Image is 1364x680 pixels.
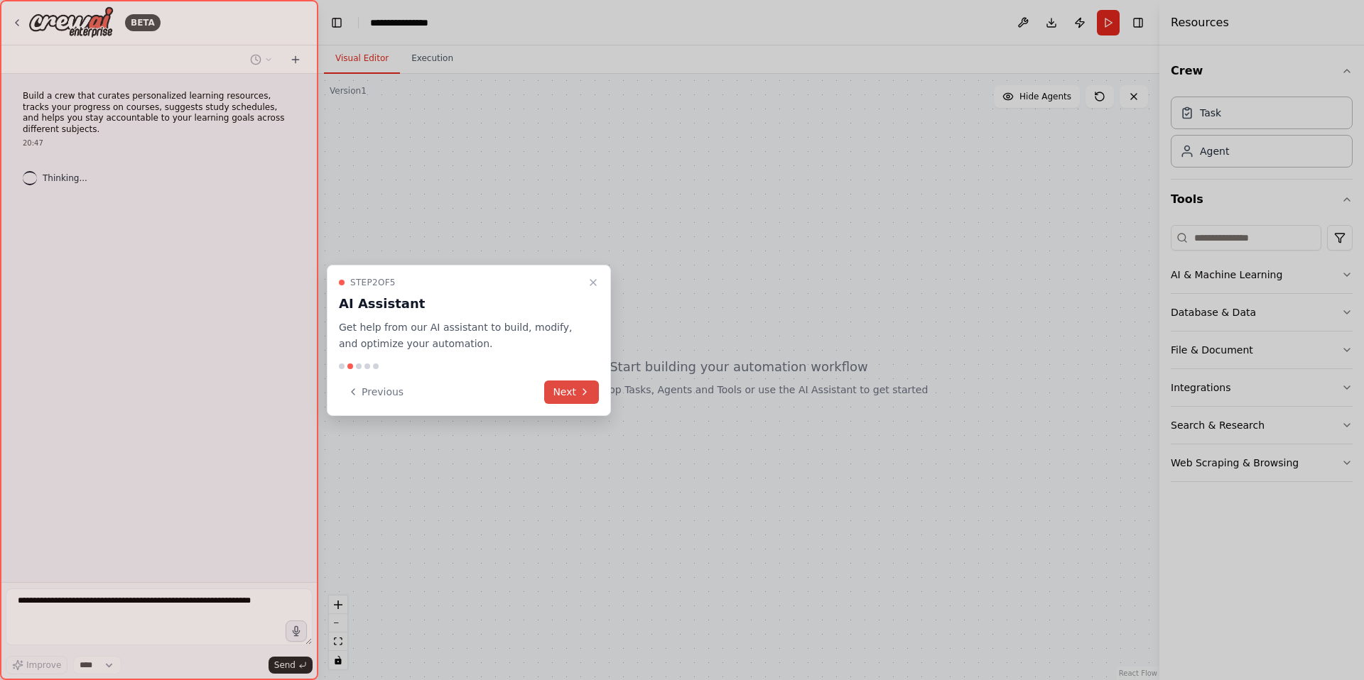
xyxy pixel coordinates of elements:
[350,277,396,288] span: Step 2 of 5
[327,13,347,33] button: Hide left sidebar
[339,380,412,404] button: Previous
[585,274,602,291] button: Close walkthrough
[339,294,582,314] h3: AI Assistant
[544,380,599,404] button: Next
[339,319,582,352] p: Get help from our AI assistant to build, modify, and optimize your automation.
